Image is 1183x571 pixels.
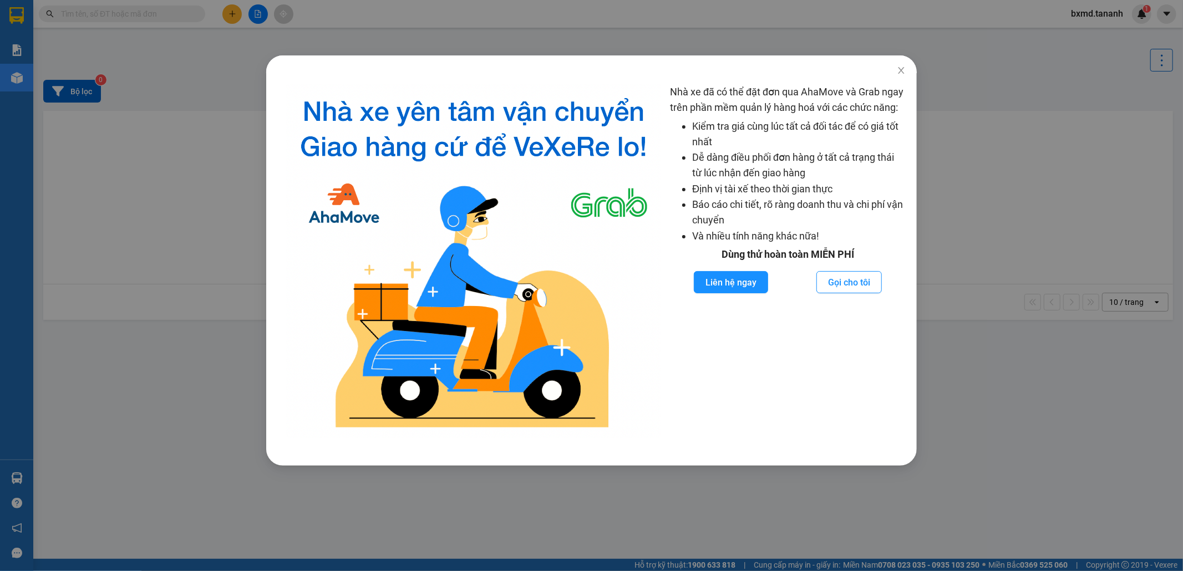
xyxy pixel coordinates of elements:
span: Liên hệ ngay [705,276,756,289]
button: Close [886,55,917,86]
li: Dễ dàng điều phối đơn hàng ở tất cả trạng thái từ lúc nhận đến giao hàng [692,150,906,181]
div: Dùng thử hoàn toàn MIỄN PHÍ [670,247,906,262]
span: close [897,66,906,75]
li: Báo cáo chi tiết, rõ ràng doanh thu và chi phí vận chuyển [692,197,906,228]
div: Nhà xe đã có thể đặt đơn qua AhaMove và Grab ngay trên phần mềm quản lý hàng hoá với các chức năng: [670,84,906,438]
li: Kiểm tra giá cùng lúc tất cả đối tác để có giá tốt nhất [692,119,906,150]
img: logo [286,84,661,438]
button: Gọi cho tôi [816,271,882,293]
li: Định vị tài xế theo thời gian thực [692,181,906,197]
li: Và nhiều tính năng khác nữa! [692,228,906,244]
button: Liên hệ ngay [694,271,768,293]
span: Gọi cho tôi [828,276,870,289]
